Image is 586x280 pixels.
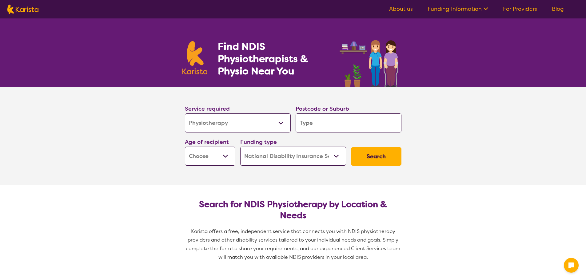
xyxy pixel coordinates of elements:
input: Type [296,113,401,132]
h1: Find NDIS Physiotherapists & Physio Near You [218,40,332,77]
a: For Providers [503,5,537,13]
a: Blog [552,5,564,13]
a: About us [389,5,413,13]
img: Karista logo [7,5,38,14]
button: Search [351,147,401,166]
label: Service required [185,105,230,112]
label: Postcode or Suburb [296,105,349,112]
h2: Search for NDIS Physiotherapy by Location & Needs [190,199,397,221]
p: Karista offers a free, independent service that connects you with NDIS physiotherapy providers an... [182,227,404,262]
label: Age of recipient [185,138,229,146]
img: physiotherapy [338,33,404,87]
label: Funding type [240,138,277,146]
img: Karista logo [182,41,208,74]
a: Funding Information [428,5,488,13]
